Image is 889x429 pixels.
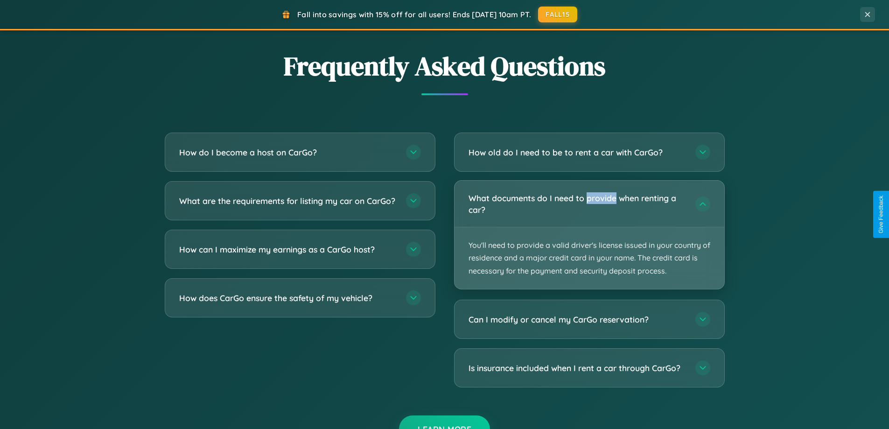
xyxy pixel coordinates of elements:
[179,244,397,255] h3: How can I maximize my earnings as a CarGo host?
[469,362,686,374] h3: Is insurance included when I rent a car through CarGo?
[878,196,884,233] div: Give Feedback
[165,48,725,84] h2: Frequently Asked Questions
[469,192,686,215] h3: What documents do I need to provide when renting a car?
[179,292,397,304] h3: How does CarGo ensure the safety of my vehicle?
[469,147,686,158] h3: How old do I need to be to rent a car with CarGo?
[455,227,724,289] p: You'll need to provide a valid driver's license issued in your country of residence and a major c...
[469,314,686,325] h3: Can I modify or cancel my CarGo reservation?
[179,147,397,158] h3: How do I become a host on CarGo?
[538,7,577,22] button: FALL15
[297,10,531,19] span: Fall into savings with 15% off for all users! Ends [DATE] 10am PT.
[179,195,397,207] h3: What are the requirements for listing my car on CarGo?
